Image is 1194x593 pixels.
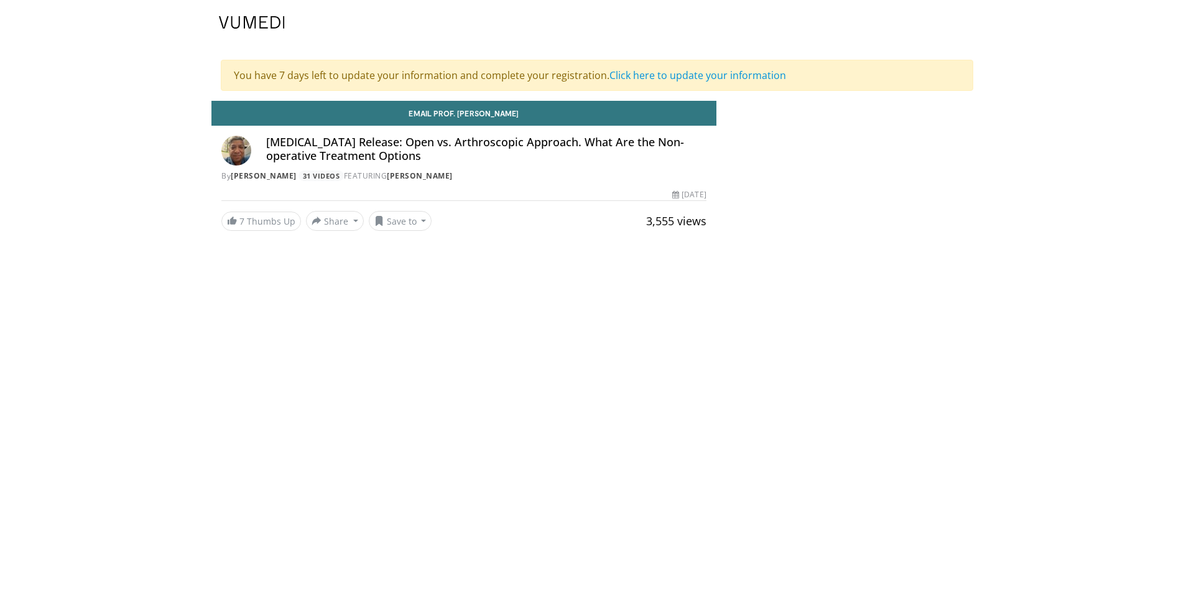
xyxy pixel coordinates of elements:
a: [PERSON_NAME] [387,170,453,181]
a: Email Prof. [PERSON_NAME] [211,101,716,126]
img: VuMedi Logo [219,16,285,29]
img: Avatar [221,136,251,166]
button: Share [306,211,364,231]
h4: [MEDICAL_DATA] Release: Open vs. Arthroscopic Approach. What Are the Non-operative Treatment Options [266,136,706,162]
a: Click here to update your information [609,68,786,82]
a: [PERSON_NAME] [231,170,297,181]
div: You have 7 days left to update your information and complete your registration. [221,60,973,91]
a: 31 Videos [298,170,344,181]
div: By FEATURING [221,170,706,182]
div: [DATE] [672,189,706,200]
span: 3,555 views [646,213,706,228]
span: 7 [239,215,244,227]
button: Save to [369,211,432,231]
a: 7 Thumbs Up [221,212,301,231]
